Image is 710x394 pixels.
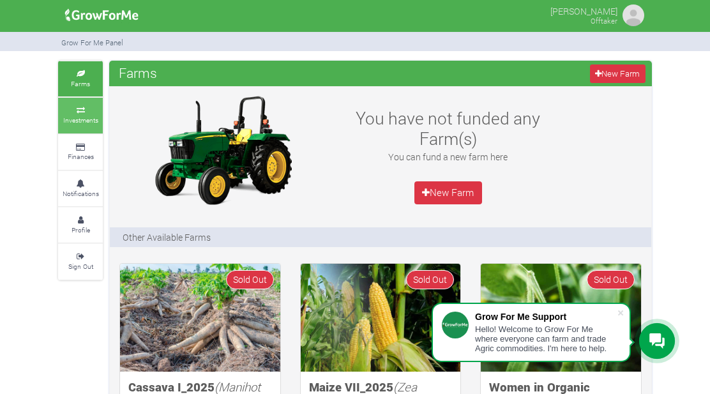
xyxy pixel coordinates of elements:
a: Farms [58,61,103,96]
img: growforme image [481,264,641,371]
p: Other Available Farms [123,231,211,244]
img: growforme image [301,264,461,371]
img: growforme image [143,93,303,208]
small: Finances [68,152,94,161]
a: Investments [58,98,103,133]
a: New Farm [590,64,646,83]
small: Investments [63,116,98,125]
span: Sold Out [406,270,454,289]
p: You can fund a new farm here [347,150,549,163]
a: Sign Out [58,244,103,279]
img: growforme image [61,3,143,28]
small: Offtaker [591,16,617,26]
div: Grow For Me Support [475,312,617,322]
small: Farms [71,79,90,88]
p: [PERSON_NAME] [550,3,617,18]
a: New Farm [414,181,482,204]
img: growforme image [120,264,280,371]
span: Sold Out [587,270,635,289]
a: Finances [58,135,103,170]
h3: You have not funded any Farm(s) [347,108,549,148]
div: Hello! Welcome to Grow For Me where everyone can farm and trade Agric commodities. I'm here to help. [475,324,617,353]
span: Farms [116,60,160,86]
small: Sign Out [68,262,93,271]
small: Profile [72,225,90,234]
a: Profile [58,208,103,243]
small: Grow For Me Panel [61,38,123,47]
span: Sold Out [226,270,274,289]
a: Notifications [58,171,103,206]
small: Notifications [63,189,99,198]
img: growforme image [621,3,646,28]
